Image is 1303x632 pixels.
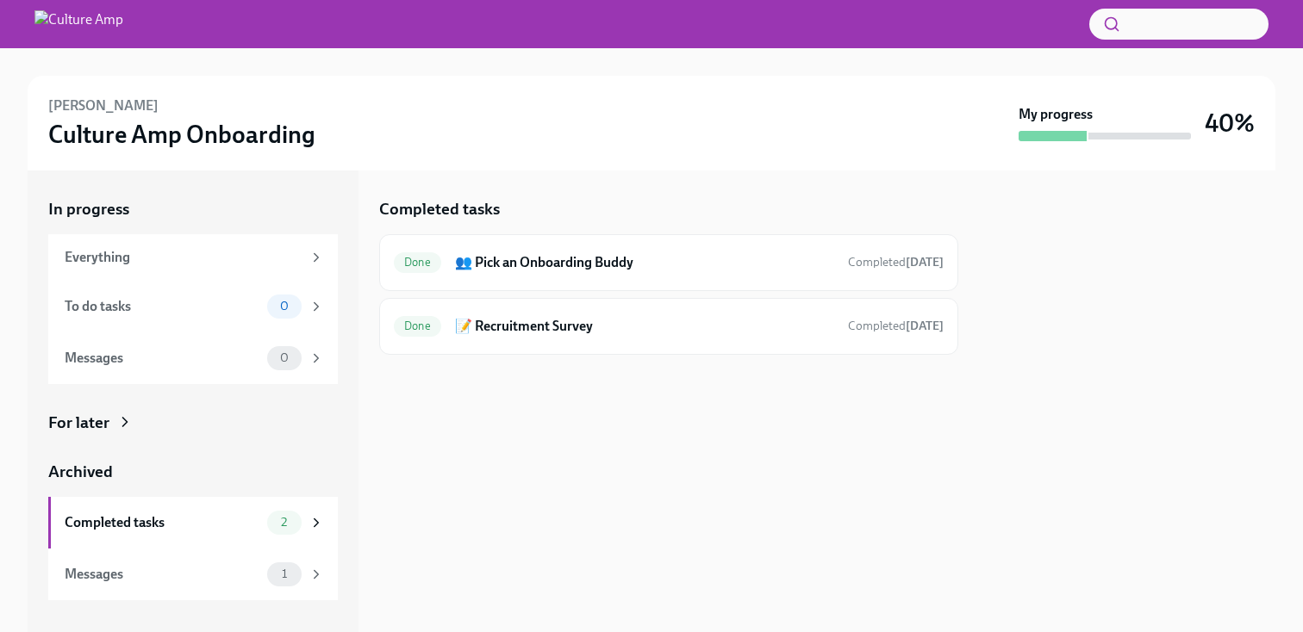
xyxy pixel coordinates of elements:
a: Done📝 Recruitment SurveyCompleted[DATE] [394,313,944,340]
span: 2 [271,516,297,529]
a: Done👥 Pick an Onboarding BuddyCompleted[DATE] [394,249,944,276]
a: For later [48,412,338,434]
div: Everything [65,248,302,267]
span: Completed [848,255,944,270]
span: August 20th, 2025 11:35 [848,254,944,270]
a: Archived [48,461,338,483]
span: Completed [848,319,944,333]
h5: Completed tasks [379,198,500,220]
span: Done [394,319,441,332]
a: In progress [48,198,338,220]
img: Culture Amp [34,10,123,38]
h3: 40% [1205,108,1255,139]
a: Everything [48,234,338,281]
div: For later [48,412,109,434]
span: 1 [271,567,297,580]
h6: [PERSON_NAME] [48,96,159,115]
strong: [DATE] [906,255,944,270]
strong: My progress [1019,105,1093,124]
span: August 25th, 2025 09:38 [848,318,944,334]
h6: 👥 Pick an Onboarding Buddy [455,253,834,272]
div: To do tasks [65,297,260,316]
div: Messages [65,349,260,368]
div: Messages [65,565,260,584]
a: To do tasks0 [48,281,338,332]
span: Done [394,256,441,269]
span: 0 [270,300,299,313]
a: Messages1 [48,548,338,600]
div: Completed tasks [65,513,260,532]
strong: [DATE] [906,319,944,333]
a: Messages0 [48,332,338,384]
h6: 📝 Recruitment Survey [455,317,834,336]
h3: Culture Amp Onboarding [48,119,315,150]
span: 0 [270,351,299,364]
a: Completed tasks2 [48,497,338,548]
